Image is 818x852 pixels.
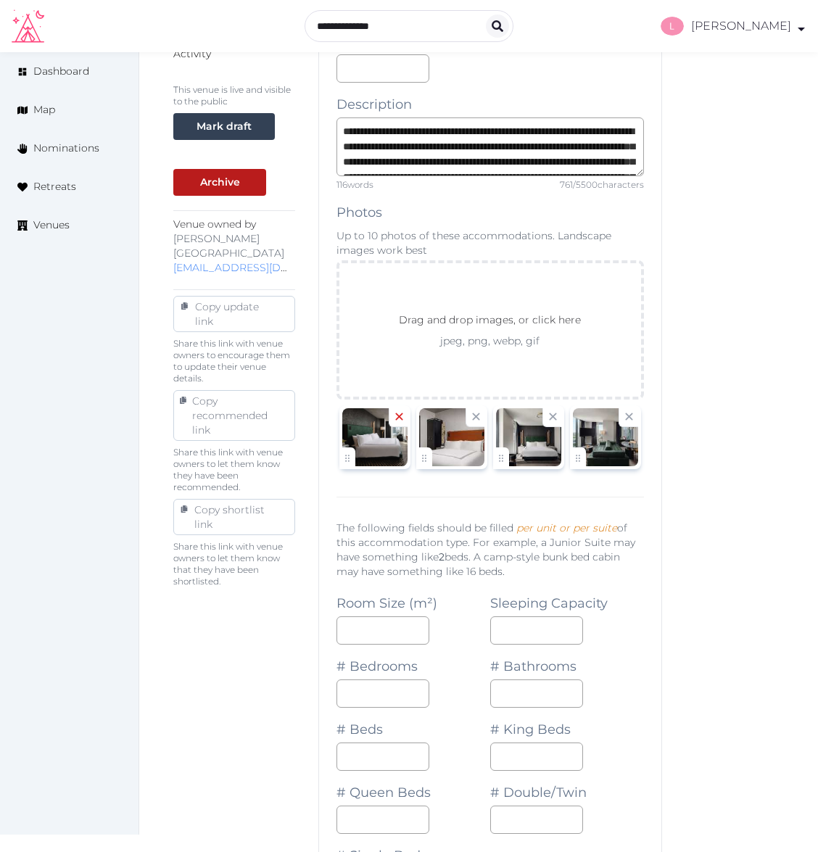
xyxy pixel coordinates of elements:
label: # Queen Beds [336,782,431,803]
button: Mark draft [173,113,275,140]
span: Nominations [33,141,99,156]
div: Copy shortlist link [189,502,278,532]
p: Share this link with venue owners to let them know that they have been shortlisted. [173,541,295,587]
p: Up to 10 photos of these accommodations. Landscape images work best [336,228,643,257]
span: Venues [33,218,70,233]
div: 116 words [336,179,373,191]
div: Copy update link [189,299,279,328]
button: Archive [173,169,266,196]
button: Copy recommended link [173,390,295,441]
a: [PERSON_NAME] [650,17,806,36]
a: [EMAIL_ADDRESS][DOMAIN_NAME] [173,261,356,274]
label: Description [336,94,412,115]
button: Copy update link [173,296,295,332]
label: # Beds [336,719,383,740]
label: # Bathrooms [490,656,577,677]
span: Dashboard [33,64,89,79]
button: Copy shortlist link [173,499,295,535]
label: Photos [336,202,382,223]
p: The following fields should be filled of this accommodation type. For example, a Junior Suite may... [336,521,643,579]
strong: 2 [439,550,445,563]
em: per unit or per suite [516,521,617,534]
a: Activity [173,47,211,60]
label: # Bedrooms [336,656,418,677]
p: This venue is live and visible to the public [173,84,295,107]
span: Map [33,102,55,117]
span: Retreats [33,179,76,194]
p: Share this link with venue owners to encourage them to update their venue details. [173,338,295,384]
label: # King Beds [490,719,571,740]
label: # Double/Twin [490,782,587,803]
div: 761 / 5500 characters [560,179,644,191]
p: Venue owned by [173,217,295,275]
p: Share this link with venue owners to let them know they have been recommended. [173,447,295,493]
label: Room Size (m²) [336,593,437,613]
label: Sleeping Capacity [490,593,608,613]
p: Drag and drop images, or click here [387,312,592,334]
div: Copy recommended link [186,394,278,437]
span: [PERSON_NAME][GEOGRAPHIC_DATA] [173,232,284,260]
div: Mark draft [197,119,252,134]
div: Archive [200,175,240,190]
p: jpeg, png, webp, gif [373,334,607,348]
